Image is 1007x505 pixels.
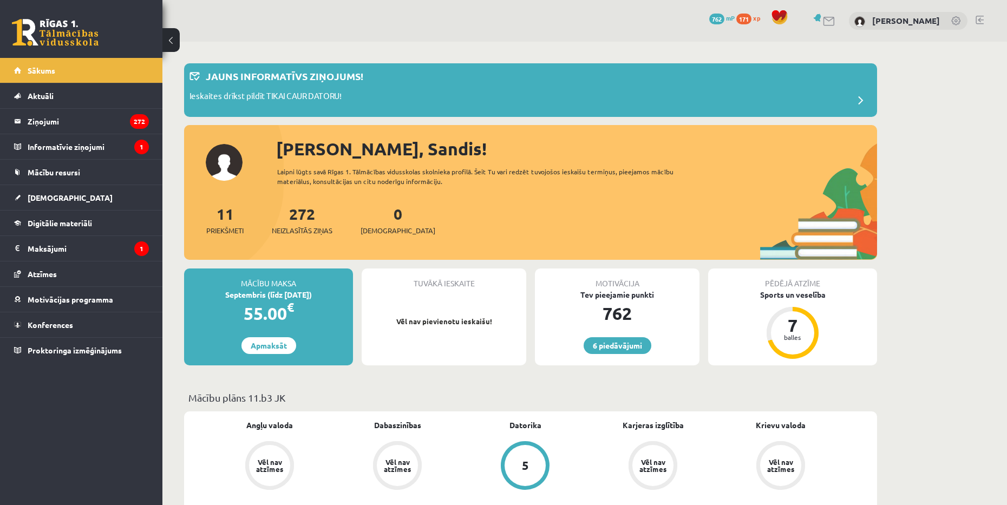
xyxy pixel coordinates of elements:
[535,300,699,326] div: 762
[184,289,353,300] div: Septembris (līdz [DATE])
[28,193,113,202] span: [DEMOGRAPHIC_DATA]
[535,289,699,300] div: Tev pieejamie punkti
[334,441,461,492] a: Vēl nav atzīmes
[14,287,149,312] a: Motivācijas programma
[28,269,57,279] span: Atzīmes
[28,91,54,101] span: Aktuāli
[361,225,435,236] span: [DEMOGRAPHIC_DATA]
[14,236,149,261] a: Maksājumi1
[726,14,735,22] span: mP
[28,320,73,330] span: Konferences
[708,289,877,360] a: Sports un veselība 7 balles
[14,312,149,337] a: Konferences
[14,58,149,83] a: Sākums
[382,458,413,473] div: Vēl nav atzīmes
[14,109,149,134] a: Ziņojumi272
[461,441,589,492] a: 5
[188,390,873,405] p: Mācību plāns 11.b3 JK
[717,441,845,492] a: Vēl nav atzīmes
[736,14,751,24] span: 171
[708,268,877,289] div: Pēdējā atzīme
[753,14,760,22] span: xp
[246,419,293,431] a: Angļu valoda
[28,294,113,304] span: Motivācijas programma
[854,16,865,27] img: Sandis Pērkons
[776,334,809,340] div: balles
[709,14,724,24] span: 762
[535,268,699,289] div: Motivācija
[28,134,149,159] legend: Informatīvie ziņojumi
[14,83,149,108] a: Aktuāli
[509,419,541,431] a: Datorika
[241,337,296,354] a: Apmaksāt
[14,134,149,159] a: Informatīvie ziņojumi1
[134,140,149,154] i: 1
[272,225,332,236] span: Neizlasītās ziņas
[756,419,806,431] a: Krievu valoda
[184,300,353,326] div: 55.00
[277,167,693,186] div: Laipni lūgts savā Rīgas 1. Tālmācības vidusskolas skolnieka profilā. Šeit Tu vari redzēt tuvojošo...
[276,136,877,162] div: [PERSON_NAME], Sandis!
[776,317,809,334] div: 7
[623,419,684,431] a: Karjeras izglītība
[522,460,529,471] div: 5
[14,261,149,286] a: Atzīmes
[14,185,149,210] a: [DEMOGRAPHIC_DATA]
[374,419,421,431] a: Dabaszinības
[28,345,122,355] span: Proktoringa izmēģinājums
[14,211,149,235] a: Digitālie materiāli
[361,204,435,236] a: 0[DEMOGRAPHIC_DATA]
[766,458,796,473] div: Vēl nav atzīmes
[367,316,521,327] p: Vēl nav pievienotu ieskaišu!
[184,268,353,289] div: Mācību maksa
[362,268,526,289] div: Tuvākā ieskaite
[206,69,363,83] p: Jauns informatīvs ziņojums!
[206,225,244,236] span: Priekšmeti
[254,458,285,473] div: Vēl nav atzīmes
[28,109,149,134] legend: Ziņojumi
[28,236,149,261] legend: Maksājumi
[28,65,55,75] span: Sākums
[272,204,332,236] a: 272Neizlasītās ziņas
[189,90,342,105] p: Ieskaites drīkst pildīt TIKAI CAUR DATORU!
[708,289,877,300] div: Sports un veselība
[206,204,244,236] a: 11Priekšmeti
[584,337,651,354] a: 6 piedāvājumi
[14,160,149,185] a: Mācību resursi
[206,441,334,492] a: Vēl nav atzīmes
[12,19,99,46] a: Rīgas 1. Tālmācības vidusskola
[189,69,872,112] a: Jauns informatīvs ziņojums! Ieskaites drīkst pildīt TIKAI CAUR DATORU!
[736,14,766,22] a: 171 xp
[28,167,80,177] span: Mācību resursi
[589,441,717,492] a: Vēl nav atzīmes
[134,241,149,256] i: 1
[287,299,294,315] span: €
[14,338,149,363] a: Proktoringa izmēģinājums
[872,15,940,26] a: [PERSON_NAME]
[638,458,668,473] div: Vēl nav atzīmes
[28,218,92,228] span: Digitālie materiāli
[709,14,735,22] a: 762 mP
[130,114,149,129] i: 272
